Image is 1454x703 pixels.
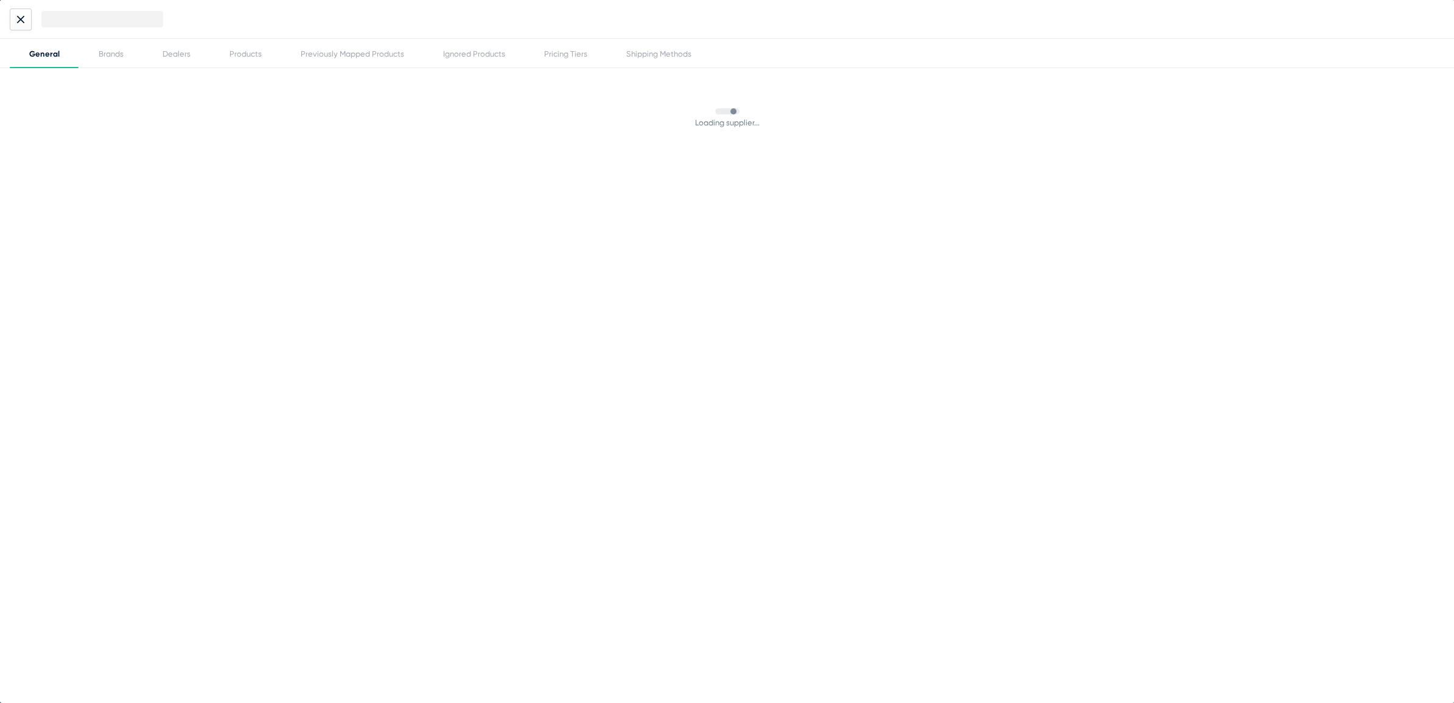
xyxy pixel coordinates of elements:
[301,49,404,58] div: Previously Mapped Products
[29,49,60,58] div: General
[544,49,587,58] div: Pricing Tiers
[229,49,262,58] div: Products
[163,49,190,58] div: Dealers
[99,49,124,58] div: Brands
[443,49,505,58] div: Ignored Products
[626,49,691,58] div: Shipping Methods
[695,114,760,131] span: Loading supplier...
